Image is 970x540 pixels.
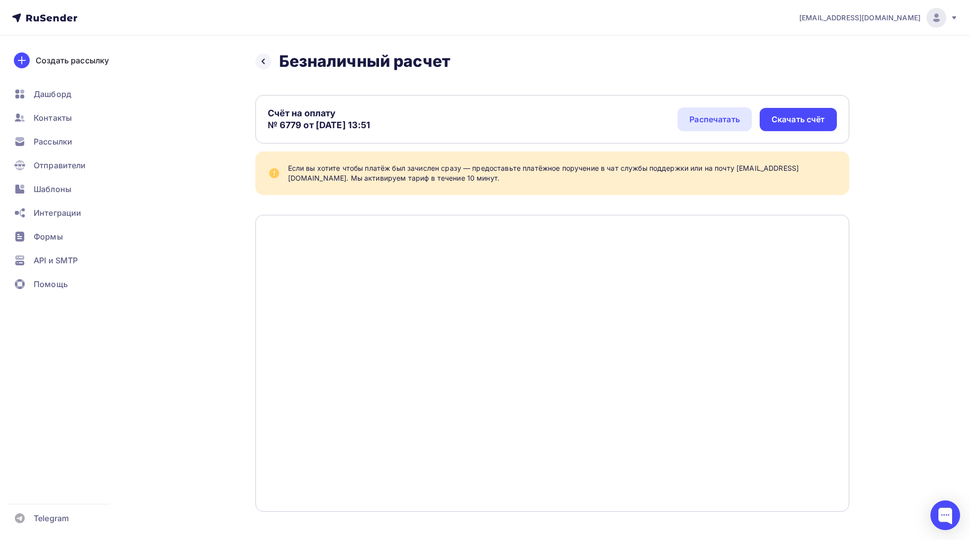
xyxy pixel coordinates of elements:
[34,88,71,100] span: Дашборд
[36,54,109,66] div: Создать рассылку
[8,84,126,104] a: Дашборд
[34,159,86,171] span: Отправители
[34,278,68,290] span: Помощь
[689,113,740,125] div: Распечатать
[268,107,371,131] div: Счёт на оплату № 6779 от [DATE] 13:51
[34,254,78,266] span: API и SMTP
[8,108,126,128] a: Контакты
[34,183,71,195] span: Шаблоны
[34,136,72,147] span: Рассылки
[34,207,81,219] span: Интеграции
[288,163,837,183] div: Если вы хотите чтобы платёж был зачислен сразу — предоставьте платёжное поручение в чат службы по...
[772,114,825,125] div: Скачать счёт
[8,132,126,151] a: Рассылки
[799,13,921,23] span: [EMAIL_ADDRESS][DOMAIN_NAME]
[34,231,63,243] span: Формы
[8,179,126,199] a: Шаблоны
[34,512,69,524] span: Telegram
[799,8,958,28] a: [EMAIL_ADDRESS][DOMAIN_NAME]
[34,112,72,124] span: Контакты
[279,51,451,71] h2: Безналичный расчет
[8,227,126,246] a: Формы
[8,155,126,175] a: Отправители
